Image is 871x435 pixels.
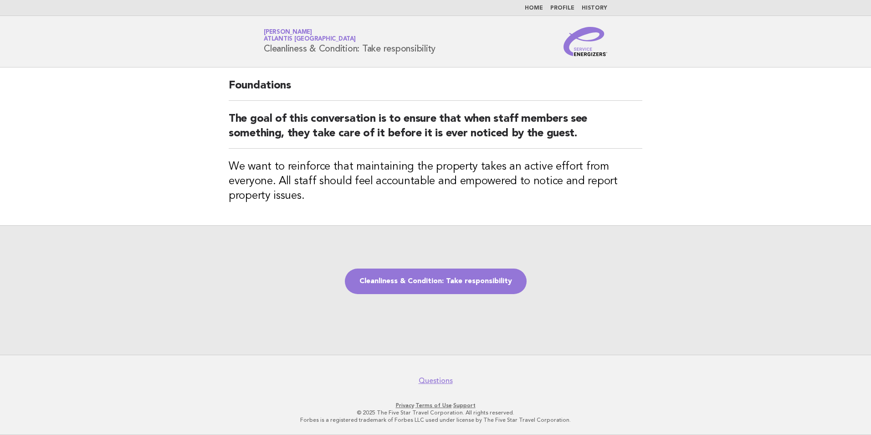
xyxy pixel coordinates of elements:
[419,376,453,385] a: Questions
[157,402,714,409] p: · ·
[229,112,642,149] h2: The goal of this conversation is to ensure that when staff members see something, they take care ...
[550,5,574,11] a: Profile
[229,160,642,203] h3: We want to reinforce that maintaining the property takes an active effort from everyone. All staf...
[415,402,452,409] a: Terms of Use
[264,29,356,42] a: [PERSON_NAME]Atlantis [GEOGRAPHIC_DATA]
[157,409,714,416] p: © 2025 The Five Star Travel Corporation. All rights reserved.
[345,269,527,294] a: Cleanliness & Condition: Take responsibility
[564,27,607,56] img: Service Energizers
[396,402,414,409] a: Privacy
[264,36,356,42] span: Atlantis [GEOGRAPHIC_DATA]
[264,30,435,53] h1: Cleanliness & Condition: Take responsibility
[582,5,607,11] a: History
[229,78,642,101] h2: Foundations
[525,5,543,11] a: Home
[157,416,714,424] p: Forbes is a registered trademark of Forbes LLC used under license by The Five Star Travel Corpora...
[453,402,476,409] a: Support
